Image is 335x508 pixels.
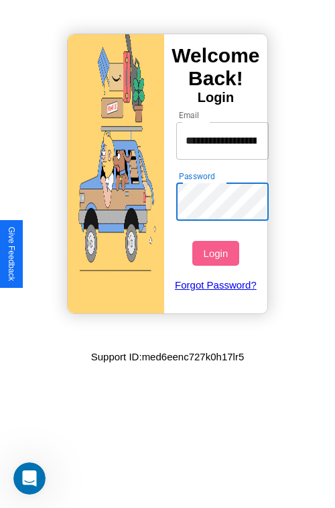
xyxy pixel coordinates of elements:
[179,109,200,121] label: Email
[68,34,164,313] img: gif
[7,227,16,281] div: Give Feedback
[164,90,267,105] h4: Login
[192,241,239,266] button: Login
[179,170,214,182] label: Password
[170,266,263,304] a: Forgot Password?
[13,462,46,495] iframe: Intercom live chat
[164,44,267,90] h3: Welcome Back!
[91,348,245,366] p: Support ID: med6eenc727k0h17lr5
